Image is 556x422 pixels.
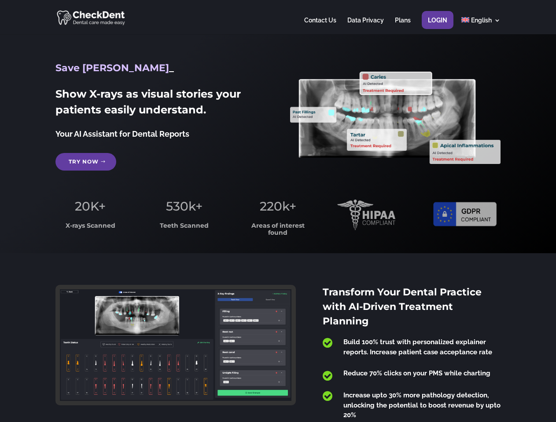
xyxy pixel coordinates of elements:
[471,17,492,24] span: English
[395,17,411,34] a: Plans
[243,222,313,240] h3: Areas of interest found
[323,370,332,382] span: 
[169,62,174,74] span: _
[55,129,189,138] span: Your AI Assistant for Dental Reports
[323,337,332,349] span: 
[461,17,501,34] a: English
[290,72,500,164] img: X_Ray_annotated
[323,286,482,327] span: Transform Your Dental Practice with AI-Driven Treatment Planning
[343,369,490,377] span: Reduce 70% clicks on your PMS while charting
[57,9,126,26] img: CheckDent AI
[75,199,106,214] span: 20K+
[304,17,336,34] a: Contact Us
[347,17,384,34] a: Data Privacy
[343,391,501,419] span: Increase upto 30% more pathology detection, unlocking the potential to boost revenue by upto 20%
[55,153,116,171] a: Try Now
[55,62,169,74] span: Save [PERSON_NAME]
[428,17,447,34] a: Login
[323,390,332,402] span: 
[343,338,492,356] span: Build 100% trust with personalized explainer reports. Increase patient case acceptance rate
[260,199,296,214] span: 220k+
[55,86,265,122] h2: Show X-rays as visual stories your patients easily understand.
[166,199,203,214] span: 530k+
